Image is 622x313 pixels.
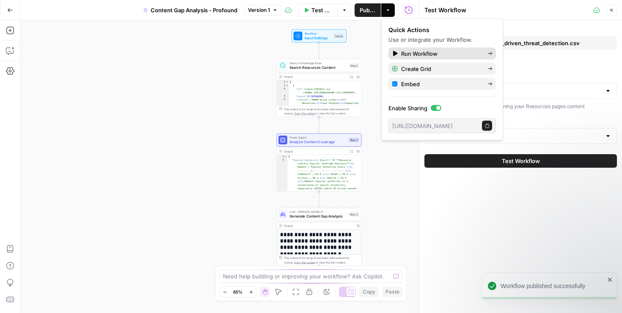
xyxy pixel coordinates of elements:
[424,36,617,50] button: profound_AI_driven_threat_detection.csv
[401,65,481,73] span: Create Grid
[385,288,399,296] span: Paste
[318,43,320,59] g: Edge from start to step_1
[284,256,359,265] div: This output is too large & has been abbreviated for review. to view the full content.
[424,72,617,80] label: Knowledge Base
[311,6,333,14] span: Test Data
[382,286,403,297] button: Paste
[388,26,496,34] div: Quick Actions
[284,107,359,116] div: This output is too large & has been abbreviated for review. to view the full content.
[318,191,320,207] g: Edge from step_2 to step_3
[294,261,315,264] span: Copy the output
[424,53,617,62] p: Supports .csv file type
[430,87,601,95] input: Commvault Sitemap
[305,35,332,41] span: Input Settings
[363,288,375,296] span: Copy
[359,286,379,297] button: Copy
[355,3,381,17] button: Publish
[469,39,580,47] span: profound_AI_driven_threat_detection.csv
[284,149,347,153] div: Output
[349,212,359,217] div: Step 3
[424,102,617,111] p: Select the Knowledge Base containing your Resources pages content
[277,30,362,43] div: WorkflowInput SettingsInputs
[360,6,376,14] span: Publish
[334,33,344,38] div: Inputs
[277,87,289,95] div: 3
[277,98,289,120] div: 5
[501,282,605,290] div: Workflow published successfully
[424,117,617,125] label: Brand Kit
[424,25,617,34] label: Profound CVS
[277,59,362,117] div: Search Knowledge BaseSearch Resources ContentStep 1Output[ { "id":"vsdid:1302011:rid :rA98Nv_i92C...
[277,84,289,87] div: 2
[607,276,613,283] button: close
[277,80,289,84] div: 1
[388,104,496,112] label: Enable Sharing
[286,80,289,84] span: Toggle code folding, rows 1 through 22
[289,210,347,214] span: LLM · [PERSON_NAME] 4
[349,63,359,68] div: Step 1
[277,155,287,158] div: 1
[233,289,242,295] span: 65%
[244,5,281,16] button: Version 1
[424,154,617,168] button: Test Workflow
[289,61,347,65] span: Search Knowledge Base
[286,84,289,87] span: Toggle code folding, rows 2 through 21
[298,3,338,17] button: Test Data
[289,135,347,139] span: Power Agent
[284,74,347,79] div: Output
[318,117,320,133] g: Edge from step_1 to step_2
[401,49,481,58] span: Run Workflow
[284,155,287,158] span: Toggle code folding, rows 1 through 3
[388,36,473,43] span: Use or integrate your Workflow.
[284,223,353,228] div: Output
[277,95,289,98] div: 4
[151,6,237,14] span: Content Gap Analysis - Profound
[138,3,242,17] button: Content Gap Analysis - Profound
[401,80,481,88] span: Embed
[248,6,270,14] span: Version 1
[289,65,347,70] span: Search Resources Content
[289,139,347,144] span: Analyze Content Coverage
[289,214,347,219] span: Generate Content Gap Analysis
[349,138,359,143] div: Step 2
[502,157,540,165] span: Test Workflow
[430,132,601,140] input: Commvault
[277,133,362,191] div: Power AgentAnalyze Content CoverageStep 2Output{ "Topical Authority Report":"# **Resource Library...
[305,31,332,35] span: Workflow
[294,112,315,115] span: Copy the output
